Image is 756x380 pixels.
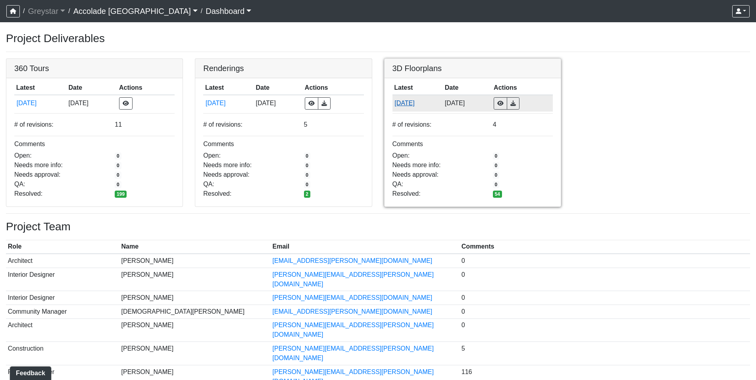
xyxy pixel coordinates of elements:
[119,291,271,305] td: [PERSON_NAME]
[460,305,750,318] td: 0
[6,220,750,233] h3: Project Team
[273,294,433,301] a: [PERSON_NAME][EMAIL_ADDRESS][DOMAIN_NAME]
[271,240,460,254] th: Email
[6,318,119,342] td: Architect
[203,95,254,112] td: 2y7FTPhwTQ45EmZBLS6Pka
[460,342,750,365] td: 5
[394,98,441,108] button: [DATE]
[6,254,119,268] td: Architect
[16,98,65,108] button: [DATE]
[28,3,65,19] a: Greystar
[119,268,271,291] td: [PERSON_NAME]
[273,308,433,315] a: [EMAIL_ADDRESS][PERSON_NAME][DOMAIN_NAME]
[6,32,750,45] h3: Project Deliverables
[119,240,271,254] th: Name
[119,305,271,318] td: [DEMOGRAPHIC_DATA][PERSON_NAME]
[73,3,198,19] a: Accolade [GEOGRAPHIC_DATA]
[65,3,73,19] span: /
[460,268,750,291] td: 0
[119,318,271,342] td: [PERSON_NAME]
[206,3,251,19] a: Dashboard
[273,345,434,361] a: [PERSON_NAME][EMAIL_ADDRESS][PERSON_NAME][DOMAIN_NAME]
[392,95,443,112] td: 38nzUaS3wFJEbsEzCamPUh
[273,271,434,287] a: [PERSON_NAME][EMAIL_ADDRESS][PERSON_NAME][DOMAIN_NAME]
[273,322,434,338] a: [PERSON_NAME][EMAIL_ADDRESS][PERSON_NAME][DOMAIN_NAME]
[460,318,750,342] td: 0
[205,98,252,108] button: [DATE]
[6,342,119,365] td: Construction
[20,3,28,19] span: /
[119,254,271,268] td: [PERSON_NAME]
[460,240,750,254] th: Comments
[6,305,119,318] td: Community Manager
[119,342,271,365] td: [PERSON_NAME]
[460,254,750,268] td: 0
[198,3,206,19] span: /
[6,364,53,380] iframe: Ybug feedback widget
[273,257,433,264] a: [EMAIL_ADDRESS][PERSON_NAME][DOMAIN_NAME]
[14,95,67,112] td: ryyPs3UFV1c8KrFdQT6GsJ
[6,268,119,291] td: Interior Designer
[6,291,119,305] td: Interior Designer
[6,240,119,254] th: Role
[460,291,750,305] td: 0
